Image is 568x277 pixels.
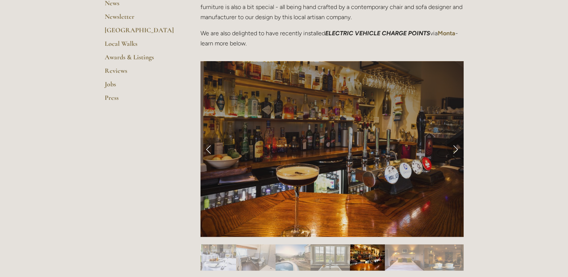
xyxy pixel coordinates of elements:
[276,244,310,271] img: Slide 8
[438,30,455,37] a: Monta
[447,138,464,160] a: Next Slide
[105,39,176,53] a: Local Walks
[350,244,385,271] img: Slide 10
[105,66,176,80] a: Reviews
[325,30,430,37] em: ELECTRIC VEHICLE CHARGE POINTS
[310,244,350,271] img: Slide 9
[105,53,176,66] a: Awards & Listings
[385,244,424,271] img: Slide 11
[105,26,176,39] a: [GEOGRAPHIC_DATA]
[105,80,176,93] a: Jobs
[424,244,464,271] img: Slide 12
[200,28,464,48] p: We are also delighted to have recently installed via - learn more below.
[105,12,176,26] a: Newsletter
[236,244,276,271] img: Slide 7
[201,244,236,271] img: Slide 6
[105,93,176,107] a: Press
[200,138,217,160] a: Previous Slide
